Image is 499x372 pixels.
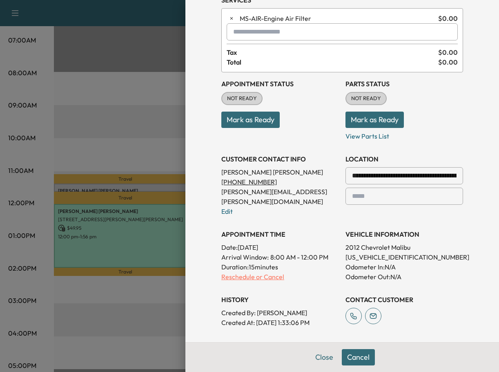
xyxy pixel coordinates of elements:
[221,272,339,282] p: Reschedule or Cancel
[345,272,463,282] p: Odometer Out: N/A
[345,112,404,128] button: Mark as Ready
[345,262,463,272] p: Odometer In: N/A
[438,13,458,23] span: $ 0.00
[345,295,463,305] h3: CONTACT CUSTOMER
[221,207,233,215] a: Edit
[221,187,339,206] p: [PERSON_NAME][EMAIL_ADDRESS][PERSON_NAME][DOMAIN_NAME]
[310,349,339,365] button: Close
[221,252,339,262] p: Arrival Window:
[221,242,339,252] p: Date: [DATE]
[346,94,386,103] span: NOT READY
[221,318,339,327] p: Created At : [DATE] 1:33:06 PM
[345,79,463,89] h3: Parts Status
[221,79,339,89] h3: Appointment Status
[240,13,435,23] span: Engine Air Filter
[345,242,463,252] p: 2012 Chevrolet Malibu
[221,229,339,239] h3: APPOINTMENT TIME
[227,57,438,67] span: Total
[221,154,339,164] h3: CUSTOMER CONTACT INFO
[221,341,463,350] h3: NOTES
[438,47,458,57] span: $ 0.00
[345,154,463,164] h3: LOCATION
[345,229,463,239] h3: VEHICLE INFORMATION
[221,178,284,186] a: [PHONE_NUMBER]
[221,112,280,128] button: Mark as Ready
[221,295,339,305] h3: History
[345,128,463,141] p: View Parts List
[270,252,328,262] span: 8:00 AM - 12:00 PM
[221,167,339,177] p: [PERSON_NAME] [PERSON_NAME]
[227,47,438,57] span: Tax
[222,94,262,103] span: NOT READY
[438,57,458,67] span: $ 0.00
[342,349,375,365] button: Cancel
[345,252,463,262] p: [US_VEHICLE_IDENTIFICATION_NUMBER]
[221,308,339,318] p: Created By : [PERSON_NAME]
[221,262,339,272] p: Duration: 15 minutes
